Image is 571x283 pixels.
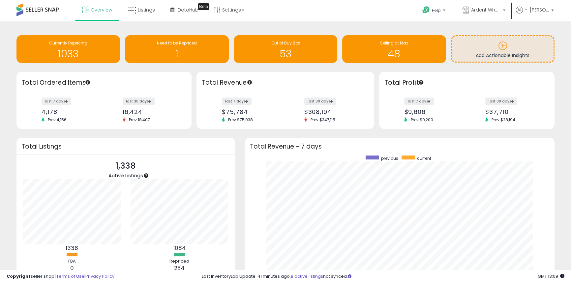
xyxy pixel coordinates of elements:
[488,117,519,123] span: Prev: $28,194
[202,273,564,280] div: Last InventoryLab Update: 41 minutes ago, not synced.
[485,98,517,105] label: last 30 days
[225,117,256,123] span: Prev: $75,038
[108,160,143,172] p: 1,338
[304,98,336,105] label: last 30 days
[56,273,84,279] a: Terms of Use
[138,7,155,13] span: Listings
[407,117,436,123] span: Prev: $9,200
[157,40,197,46] span: Need to be Repriced
[7,273,31,279] strong: Copyright
[250,144,550,149] h3: Total Revenue - 7 days
[70,264,74,272] b: 0
[160,258,199,265] div: Repriced
[143,173,149,179] div: Tooltip anchor
[342,35,446,63] a: Selling at Max 48
[346,48,442,59] h1: 48
[42,108,99,115] div: 4,178
[125,35,228,63] a: Need to be Repriced 1
[404,108,462,115] div: $9,606
[85,79,91,85] div: Tooltip anchor
[422,6,430,14] i: Get Help
[201,78,369,87] h3: Total Revenue
[222,108,281,115] div: $75,784
[304,108,363,115] div: $308,194
[234,35,337,63] a: Out of Buy Box 53
[271,40,300,46] span: Out of Buy Box
[417,156,431,161] span: current
[222,98,252,105] label: last 7 days
[7,273,114,280] div: seller snap | |
[128,48,225,59] h1: 1
[123,108,180,115] div: 16,424
[432,8,441,13] span: Help
[381,156,398,161] span: previous
[384,78,549,87] h3: Total Profit
[380,40,408,46] span: Selling at Max
[126,117,153,123] span: Prev: 18,407
[476,52,529,59] span: Add Actionable Insights
[538,273,564,279] span: 2025-08-18 13:09 GMT
[516,7,554,21] a: Hi [PERSON_NAME]
[45,117,70,123] span: Prev: 4,156
[417,1,452,21] a: Help
[21,78,187,87] h3: Total Ordered Items
[91,7,112,13] span: Overview
[21,144,230,149] h3: Total Listings
[42,98,71,105] label: last 7 days
[66,244,78,252] b: 1338
[16,35,120,63] a: Currently Repricing 1033
[404,98,434,105] label: last 7 days
[49,40,87,46] span: Currently Repricing
[20,48,117,59] h1: 1033
[452,36,554,62] a: Add Actionable Insights
[525,7,549,13] span: Hi [PERSON_NAME]
[348,274,351,278] i: Click here to read more about un-synced listings.
[85,273,114,279] a: Privacy Policy
[485,108,543,115] div: $37,710
[247,79,253,85] div: Tooltip anchor
[237,48,334,59] h1: 53
[471,7,501,13] span: Ardent Wholesale
[174,264,185,272] b: 254
[178,7,198,13] span: DataHub
[198,3,209,10] div: Tooltip anchor
[418,79,424,85] div: Tooltip anchor
[307,117,339,123] span: Prev: $347,115
[108,172,143,179] span: Active Listings
[173,244,186,252] b: 1084
[123,98,155,105] label: last 30 days
[52,258,92,265] div: FBA
[291,273,323,279] a: 8 active listings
